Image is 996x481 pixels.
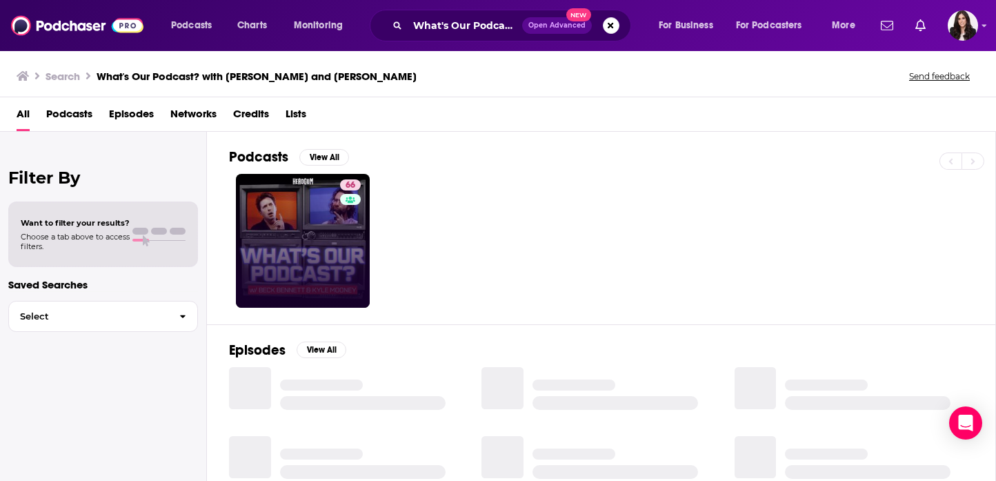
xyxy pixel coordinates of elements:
span: Want to filter your results? [21,218,130,228]
button: open menu [649,14,730,37]
span: Logged in as RebeccaShapiro [948,10,978,41]
button: open menu [822,14,873,37]
a: Networks [170,103,217,131]
span: For Business [659,16,713,35]
button: open menu [161,14,230,37]
img: User Profile [948,10,978,41]
span: Charts [237,16,267,35]
span: Open Advanced [528,22,586,29]
button: Show profile menu [948,10,978,41]
button: View All [297,342,346,358]
button: Select [8,301,198,332]
button: open menu [284,14,361,37]
h2: Podcasts [229,148,288,166]
span: Monitoring [294,16,343,35]
img: Podchaser - Follow, Share and Rate Podcasts [11,12,143,39]
span: More [832,16,855,35]
button: Send feedback [905,70,974,82]
h3: What's Our Podcast? with [PERSON_NAME] and [PERSON_NAME] [97,70,417,83]
span: New [566,8,591,21]
a: Episodes [109,103,154,131]
span: Select [9,312,168,321]
a: PodcastsView All [229,148,349,166]
span: Choose a tab above to access filters. [21,232,130,251]
a: Show notifications dropdown [910,14,931,37]
p: Saved Searches [8,278,198,291]
span: 66 [346,179,355,193]
a: Podcasts [46,103,92,131]
div: Open Intercom Messenger [949,406,982,440]
a: 66 [340,179,361,190]
div: Search podcasts, credits, & more... [383,10,644,41]
a: All [17,103,30,131]
a: EpisodesView All [229,342,346,359]
h3: Search [46,70,80,83]
a: 66 [236,174,370,308]
button: View All [299,149,349,166]
h2: Filter By [8,168,198,188]
span: For Podcasters [736,16,802,35]
a: Lists [286,103,306,131]
button: Open AdvancedNew [522,17,592,34]
button: open menu [727,14,822,37]
a: Credits [233,103,269,131]
input: Search podcasts, credits, & more... [408,14,522,37]
span: Podcasts [171,16,212,35]
a: Charts [228,14,275,37]
a: Show notifications dropdown [875,14,899,37]
h2: Episodes [229,342,286,359]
